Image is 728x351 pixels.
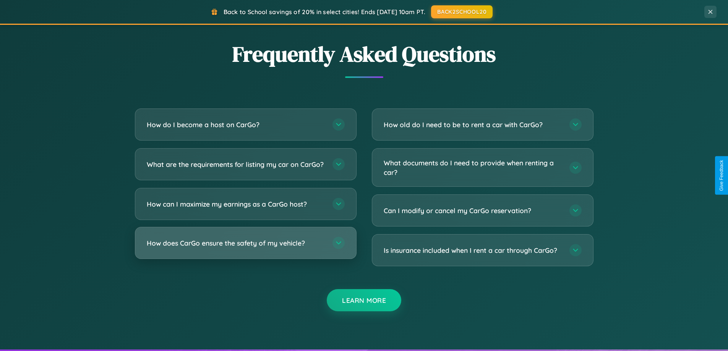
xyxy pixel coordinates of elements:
[147,199,325,209] h3: How can I maximize my earnings as a CarGo host?
[719,160,724,191] div: Give Feedback
[147,120,325,129] h3: How do I become a host on CarGo?
[384,206,562,215] h3: Can I modify or cancel my CarGo reservation?
[384,120,562,129] h3: How old do I need to be to rent a car with CarGo?
[135,39,593,69] h2: Frequently Asked Questions
[147,238,325,248] h3: How does CarGo ensure the safety of my vehicle?
[384,246,562,255] h3: Is insurance included when I rent a car through CarGo?
[327,289,401,311] button: Learn More
[384,158,562,177] h3: What documents do I need to provide when renting a car?
[147,160,325,169] h3: What are the requirements for listing my car on CarGo?
[224,8,425,16] span: Back to School savings of 20% in select cities! Ends [DATE] 10am PT.
[431,5,493,18] button: BACK2SCHOOL20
